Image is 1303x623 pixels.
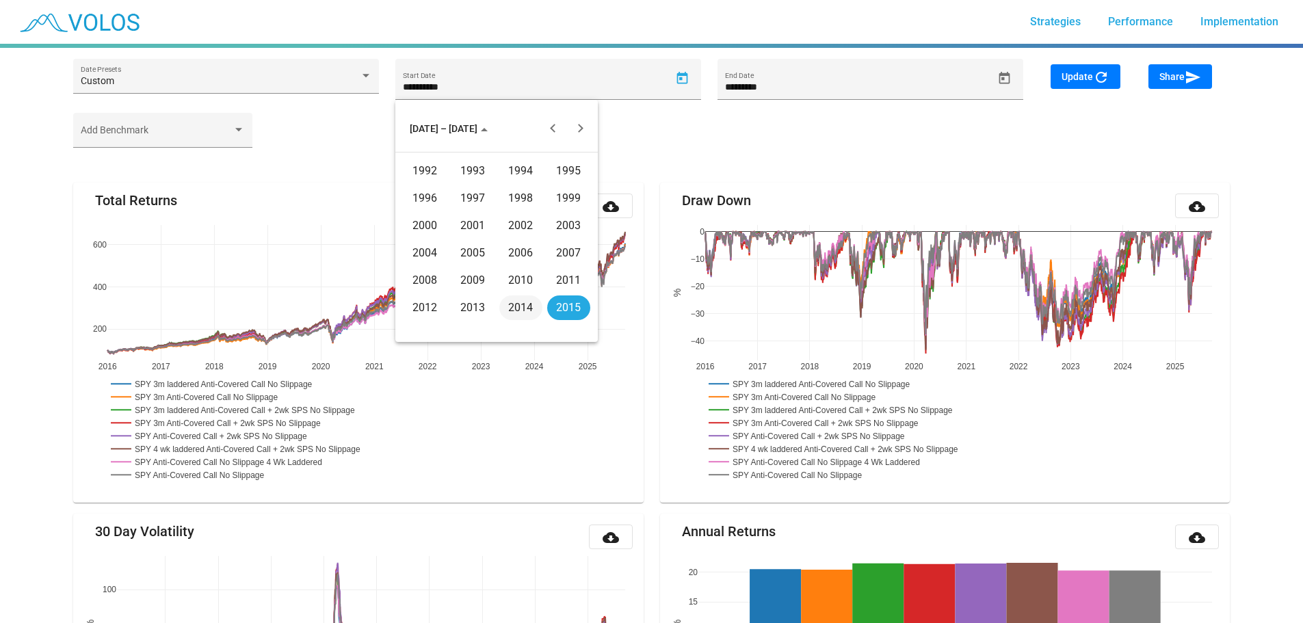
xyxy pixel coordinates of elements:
div: 1995 [547,159,590,183]
td: 2003 [544,212,592,239]
td: 1994 [497,157,544,185]
td: 2000 [401,212,449,239]
td: 1992 [401,157,449,185]
button: Choose date [399,115,499,142]
td: 2001 [449,212,497,239]
div: 1998 [499,186,542,211]
td: 2009 [449,267,497,294]
div: 2010 [499,268,542,293]
div: 1992 [404,159,447,183]
td: 2014 [497,294,544,321]
td: 2015 [544,294,592,321]
td: 1999 [544,185,592,212]
td: 1993 [449,157,497,185]
div: 2011 [547,268,590,293]
td: 1996 [401,185,449,212]
div: 1994 [499,159,542,183]
td: 2004 [401,239,449,267]
td: 2006 [497,239,544,267]
td: 2008 [401,267,449,294]
td: 2010 [497,267,544,294]
td: 2005 [449,239,497,267]
div: 2013 [451,295,495,320]
button: Previous 20 years [540,115,567,142]
div: 2012 [404,295,447,320]
div: 2014 [499,295,542,320]
div: 2001 [451,213,495,238]
div: 2008 [404,268,447,293]
div: 1997 [451,186,495,211]
div: 2005 [451,241,495,265]
div: 2004 [404,241,447,265]
span: [DATE] – [DATE] [410,123,488,134]
td: 2002 [497,212,544,239]
td: 1998 [497,185,544,212]
td: 2011 [544,267,592,294]
div: 2015 [547,295,590,320]
div: 1996 [404,186,447,211]
div: 2009 [451,268,495,293]
div: 2000 [404,213,447,238]
td: 1995 [544,157,592,185]
div: 2007 [547,241,590,265]
div: 1993 [451,159,495,183]
td: 2013 [449,294,497,321]
div: 2003 [547,213,590,238]
div: 1999 [547,186,590,211]
td: 1997 [449,185,497,212]
button: Next 20 years [567,115,594,142]
td: 2012 [401,294,449,321]
div: 2002 [499,213,542,238]
div: 2006 [499,241,542,265]
td: 2007 [544,239,592,267]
